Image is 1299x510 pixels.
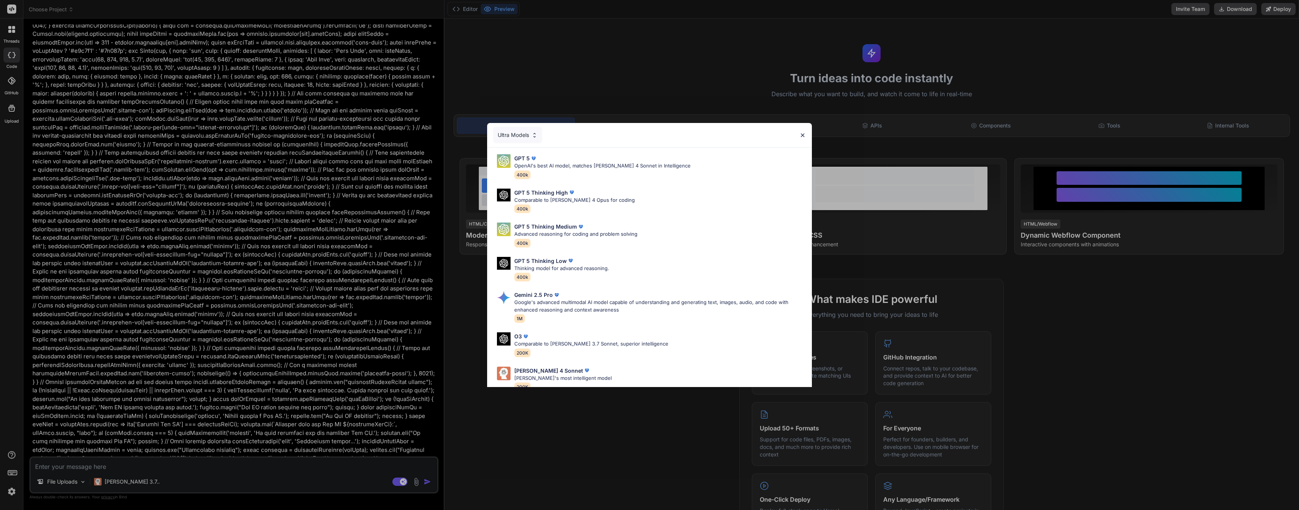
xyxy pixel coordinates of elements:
[514,332,522,340] p: O3
[553,291,560,299] img: premium
[514,367,583,375] p: [PERSON_NAME] 4 Sonnet
[514,273,531,281] span: 400k
[514,189,568,197] p: GPT 5 Thinking High
[493,127,542,143] div: Ultra Models
[514,197,635,204] p: Comparable to [PERSON_NAME] 4 Opus for coding
[497,332,511,346] img: Pick Models
[497,223,511,236] img: Pick Models
[514,291,553,299] p: Gemini 2.5 Pro
[577,223,585,230] img: premium
[514,239,531,247] span: 400k
[568,189,575,196] img: premium
[514,382,531,391] span: 200K
[514,171,531,179] span: 400k
[522,333,529,340] img: premium
[567,257,574,264] img: premium
[531,132,538,138] img: Pick Models
[514,257,567,265] p: GPT 5 Thinking Low
[514,340,668,348] p: Comparable to [PERSON_NAME] 3.7 Sonnet, superior intelligence
[514,375,612,382] p: [PERSON_NAME]'s most intelligent model
[514,223,577,230] p: GPT 5 Thinking Medium
[514,162,691,170] p: OpenAI's best AI model, matches [PERSON_NAME] 4 Sonnet in Intelligence
[514,349,531,357] span: 200K
[497,367,511,380] img: Pick Models
[497,257,511,270] img: Pick Models
[514,204,531,213] span: 400k
[514,230,637,238] p: Advanced reasoning for coding and problem solving
[514,299,806,313] p: Google's advanced multimodal AI model capable of understanding and generating text, images, audio...
[583,367,591,374] img: premium
[514,314,525,323] span: 1M
[497,154,511,168] img: Pick Models
[799,132,806,138] img: close
[514,154,530,162] p: GPT 5
[497,189,511,202] img: Pick Models
[514,265,609,272] p: Thinking model for advanced reasoning.
[530,155,537,162] img: premium
[497,291,511,304] img: Pick Models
